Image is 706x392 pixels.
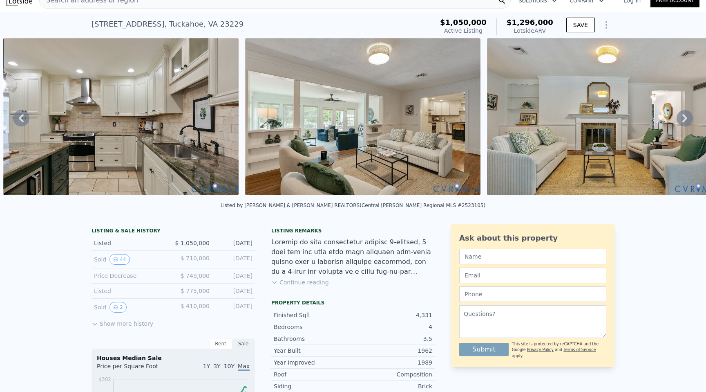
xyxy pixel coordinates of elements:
[353,358,432,367] div: 1989
[97,354,250,362] div: Houses Median Sale
[94,287,167,295] div: Listed
[271,228,435,234] div: Listing remarks
[459,249,606,264] input: Name
[181,288,210,294] span: $ 775,000
[274,382,353,390] div: Siding
[353,382,432,390] div: Brick
[353,311,432,319] div: 4,331
[109,254,130,265] button: View historical data
[598,17,614,33] button: Show Options
[92,316,153,328] button: Show more history
[527,347,554,352] a: Privacy Policy
[563,347,596,352] a: Terms of Service
[512,341,606,359] div: This site is protected by reCAPTCHA and the Google and apply.
[216,302,252,313] div: [DATE]
[94,254,167,265] div: Sold
[216,287,252,295] div: [DATE]
[245,38,480,195] img: Sale: 169726916 Parcel: 99282512
[216,272,252,280] div: [DATE]
[94,239,167,247] div: Listed
[274,347,353,355] div: Year Built
[271,278,329,286] button: Continue reading
[274,335,353,343] div: Bathrooms
[216,254,252,265] div: [DATE]
[274,323,353,331] div: Bedrooms
[459,268,606,283] input: Email
[271,300,435,306] div: Property details
[459,286,606,302] input: Phone
[353,335,432,343] div: 3.5
[221,203,485,208] div: Listed by [PERSON_NAME] & [PERSON_NAME] REALTORS (Central [PERSON_NAME] Regional MLS #2523105)
[92,228,255,236] div: LISTING & SALE HISTORY
[353,347,432,355] div: 1962
[274,370,353,378] div: Roof
[181,273,210,279] span: $ 749,000
[566,18,595,32] button: SAVE
[181,255,210,261] span: $ 710,000
[224,363,235,369] span: 10Y
[232,338,255,349] div: Sale
[175,240,210,246] span: $ 1,050,000
[353,370,432,378] div: Composition
[440,18,487,27] span: $1,050,000
[94,302,167,313] div: Sold
[274,358,353,367] div: Year Improved
[98,376,111,382] tspan: $302
[181,303,210,309] span: $ 410,000
[92,18,244,30] div: [STREET_ADDRESS] , Tuckahoe , VA 23229
[209,338,232,349] div: Rent
[97,362,173,375] div: Price per Square Foot
[459,343,509,356] button: Submit
[274,311,353,319] div: Finished Sqft
[109,302,127,313] button: View historical data
[213,363,220,369] span: 3Y
[507,18,553,27] span: $1,296,000
[271,237,435,277] div: Loremip do sita consectetur adipisc 9-elitsed, 5 doei tem inc utla etdo magn aliquaen adm-venia q...
[507,27,553,35] div: Lotside ARV
[94,272,167,280] div: Price Decrease
[238,363,250,371] span: Max
[216,239,252,247] div: [DATE]
[459,232,606,244] div: Ask about this property
[203,363,210,369] span: 1Y
[353,323,432,331] div: 4
[3,38,239,195] img: Sale: 169726916 Parcel: 99282512
[444,27,483,34] span: Active Listing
